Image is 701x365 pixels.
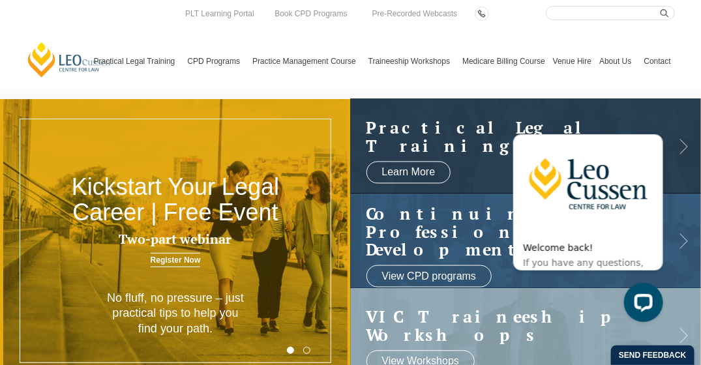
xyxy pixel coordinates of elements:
[549,33,595,89] a: Venue Hire
[183,33,248,89] a: CPD Programs
[248,33,365,89] a: Practice Management Course
[271,7,350,21] a: Book CPD Programs
[90,33,184,89] a: Practical Legal Training
[366,119,665,155] a: Practical LegalTraining (PLT)
[366,308,665,344] a: VIC Traineeship Workshops
[366,162,451,184] a: Learn More
[303,347,310,354] button: 2
[369,7,461,21] a: Pre-Recorded Webcasts
[503,111,668,332] iframe: LiveChat chat widget
[182,7,258,21] a: PLT Learning Portal
[366,265,492,287] a: View CPD programs
[595,33,640,89] a: About Us
[151,253,201,267] a: Register Now
[287,347,294,354] button: 1
[26,41,113,78] a: [PERSON_NAME] Centre for Law
[366,205,665,259] a: Continuing ProfessionalDevelopment (CPD)
[366,205,665,259] h2: Continuing Professional Development (CPD)
[458,33,549,89] a: Medicare Billing Course
[70,174,281,226] h2: Kickstart Your Legal Career | Free Event
[365,33,458,89] a: Traineeship Workshops
[70,232,281,246] h3: Two-part webinar
[366,119,665,155] h2: Practical Legal Training (PLT)
[105,291,245,336] p: No fluff, no pressure – just practical tips to help you find your path.
[640,33,675,89] a: Contact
